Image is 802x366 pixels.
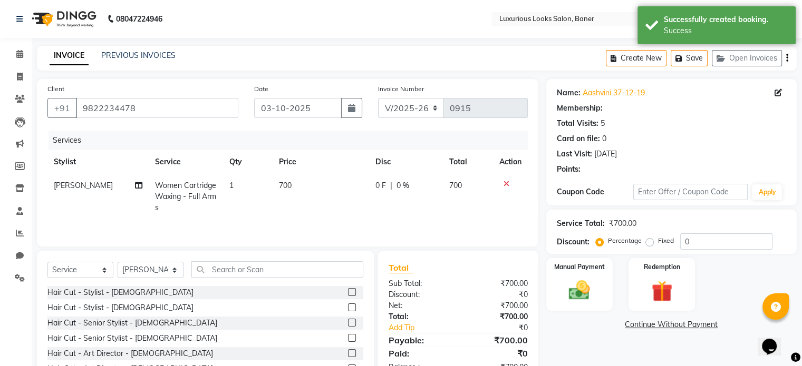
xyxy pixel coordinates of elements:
[609,218,636,229] div: ₹700.00
[557,103,603,114] div: Membership:
[602,133,606,144] div: 0
[27,4,99,34] img: logo
[101,51,176,60] a: PREVIOUS INVOICES
[389,262,413,273] span: Total
[149,150,223,174] th: Service
[633,184,748,200] input: Enter Offer / Coupon Code
[557,164,581,175] div: Points:
[671,50,708,66] button: Save
[76,98,238,118] input: Search by Name/Mobile/Email/Code
[443,150,493,174] th: Total
[397,180,409,191] span: 0 %
[369,150,443,174] th: Disc
[449,181,462,190] span: 700
[554,262,605,272] label: Manual Payment
[381,300,458,311] div: Net:
[47,98,77,118] button: +91
[191,261,363,278] input: Search or Scan
[47,333,217,344] div: Hair Cut - Senior Stylist - [DEMOGRAPHIC_DATA]
[557,149,592,160] div: Last Visit:
[644,262,680,272] label: Redemption
[47,302,194,313] div: Hair Cut - Stylist - [DEMOGRAPHIC_DATA]
[381,311,458,322] div: Total:
[458,311,536,322] div: ₹700.00
[557,218,605,229] div: Service Total:
[47,318,217,329] div: Hair Cut - Senior Stylist - [DEMOGRAPHIC_DATA]
[752,184,782,200] button: Apply
[279,181,292,190] span: 700
[458,289,536,300] div: ₹0
[557,236,590,248] div: Discount:
[381,322,471,333] a: Add Tip
[548,319,795,330] a: Continue Without Payment
[583,87,645,98] a: Aashvini 37-12-19
[601,118,605,129] div: 5
[273,150,369,174] th: Price
[458,334,536,347] div: ₹700.00
[381,347,458,360] div: Paid:
[381,278,458,289] div: Sub Total:
[645,278,679,304] img: _gift.svg
[390,180,392,191] span: |
[50,46,89,65] a: INVOICE
[155,181,216,212] span: Women Cartridge Waxing - Full Arms
[562,278,596,302] img: _cash.svg
[381,289,458,300] div: Discount:
[664,25,788,36] div: Success
[54,181,113,190] span: [PERSON_NAME]
[608,236,642,245] label: Percentage
[47,348,213,359] div: Hair Cut - Art Director - [DEMOGRAPHIC_DATA]
[116,4,162,34] b: 08047224946
[712,50,782,66] button: Open Invoices
[375,180,386,191] span: 0 F
[229,181,234,190] span: 1
[458,347,536,360] div: ₹0
[223,150,273,174] th: Qty
[47,84,64,94] label: Client
[471,322,535,333] div: ₹0
[758,324,791,355] iframe: chat widget
[458,300,536,311] div: ₹700.00
[557,186,633,197] div: Coupon Code
[381,334,458,347] div: Payable:
[557,118,598,129] div: Total Visits:
[557,87,581,98] div: Name:
[594,149,617,160] div: [DATE]
[658,236,674,245] label: Fixed
[378,84,424,94] label: Invoice Number
[458,278,536,289] div: ₹700.00
[47,150,149,174] th: Stylist
[49,131,536,150] div: Services
[606,50,666,66] button: Create New
[557,133,600,144] div: Card on file:
[47,287,194,298] div: Hair Cut - Stylist - [DEMOGRAPHIC_DATA]
[254,84,268,94] label: Date
[664,14,788,25] div: Successfully created booking.
[493,150,528,174] th: Action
